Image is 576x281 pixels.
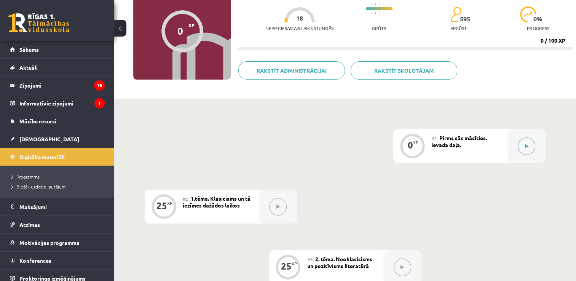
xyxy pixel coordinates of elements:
a: Ziņojumi19 [10,77,105,94]
span: 595 [460,16,470,22]
a: Digitālie materiāli [10,148,105,166]
a: Programma [11,173,107,180]
span: Sākums [19,46,39,53]
img: icon-short-line-57e1e144782c952c97e751825c79c345078a6d821885a25fce030b3d8c18986b.svg [383,3,383,5]
a: Rakstīt administrācijai [238,61,345,80]
a: Informatīvie ziņojumi1 [10,94,105,112]
span: Motivācijas programma [19,239,80,246]
span: [DEMOGRAPHIC_DATA] [19,136,79,142]
a: Sākums [10,41,105,58]
span: Konferences [19,257,51,264]
i: 1 [94,98,105,109]
img: icon-short-line-57e1e144782c952c97e751825c79c345078a6d821885a25fce030b3d8c18986b.svg [383,12,383,14]
img: icon-short-line-57e1e144782c952c97e751825c79c345078a6d821885a25fce030b3d8c18986b.svg [390,12,391,14]
legend: Maksājumi [19,198,105,216]
div: XP [292,262,297,266]
span: 18 [296,15,303,22]
span: 2. tēma. Neoklasicisms un pozitīvisms literatūrā [307,255,372,269]
span: #1 [431,135,437,141]
img: icon-short-line-57e1e144782c952c97e751825c79c345078a6d821885a25fce030b3d8c18986b.svg [390,3,391,5]
span: Biežāk uzdotie jautājumi [11,184,67,190]
legend: Ziņojumi [19,77,105,94]
img: icon-progress-161ccf0a02000e728c5f80fcf4c31c7af3da0e1684b2b1d7c360e028c24a22f1.svg [520,6,536,22]
a: Rakstīt skolotājam [351,61,457,80]
p: Nepieciešamais laiks stundās [265,26,333,31]
legend: Informatīvie ziņojumi [19,94,105,112]
span: Digitālie materiāli [19,153,65,160]
a: Konferences [10,252,105,269]
a: Mācību resursi [10,112,105,130]
a: Atzīmes [10,216,105,233]
span: Mācību resursi [19,118,56,125]
img: icon-short-line-57e1e144782c952c97e751825c79c345078a6d821885a25fce030b3d8c18986b.svg [371,12,372,14]
a: Aktuāli [10,59,105,76]
img: icon-long-line-d9ea69661e0d244f92f715978eff75569469978d946b2353a9bb055b3ed8787d.svg [379,2,380,16]
div: 0 [177,25,183,37]
span: Pirms sāc mācīties. Ievada daļa. [431,134,487,148]
i: 19 [94,80,105,91]
div: XP [413,140,418,145]
img: students-c634bb4e5e11cddfef0936a35e636f08e4e9abd3cc4e673bd6f9a4125e45ecb1.svg [450,6,461,22]
span: Aktuāli [19,64,38,71]
span: Atzīmes [19,221,40,228]
p: progress [527,26,549,31]
span: XP [188,22,195,28]
span: 1.tēma. Klasicisms un tā iezīmes dažādos laikos [183,195,251,209]
a: Maksājumi [10,198,105,216]
a: Rīgas 1. Tālmācības vidusskola [8,13,69,32]
img: icon-short-line-57e1e144782c952c97e751825c79c345078a6d821885a25fce030b3d8c18986b.svg [375,12,376,14]
span: 0 % [533,16,543,22]
a: Biežāk uzdotie jautājumi [11,183,107,190]
span: Programma [11,174,40,180]
div: 25 [281,263,292,270]
a: Motivācijas programma [10,234,105,251]
p: Grūts [372,26,386,31]
a: [DEMOGRAPHIC_DATA] [10,130,105,148]
img: icon-short-line-57e1e144782c952c97e751825c79c345078a6d821885a25fce030b3d8c18986b.svg [375,3,376,5]
p: apgūst [450,26,467,31]
img: icon-short-line-57e1e144782c952c97e751825c79c345078a6d821885a25fce030b3d8c18986b.svg [371,3,372,5]
div: 25 [156,202,167,209]
div: 0 [408,142,413,148]
span: #3 [307,256,313,262]
span: #2 [183,196,188,202]
div: XP [167,201,172,205]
